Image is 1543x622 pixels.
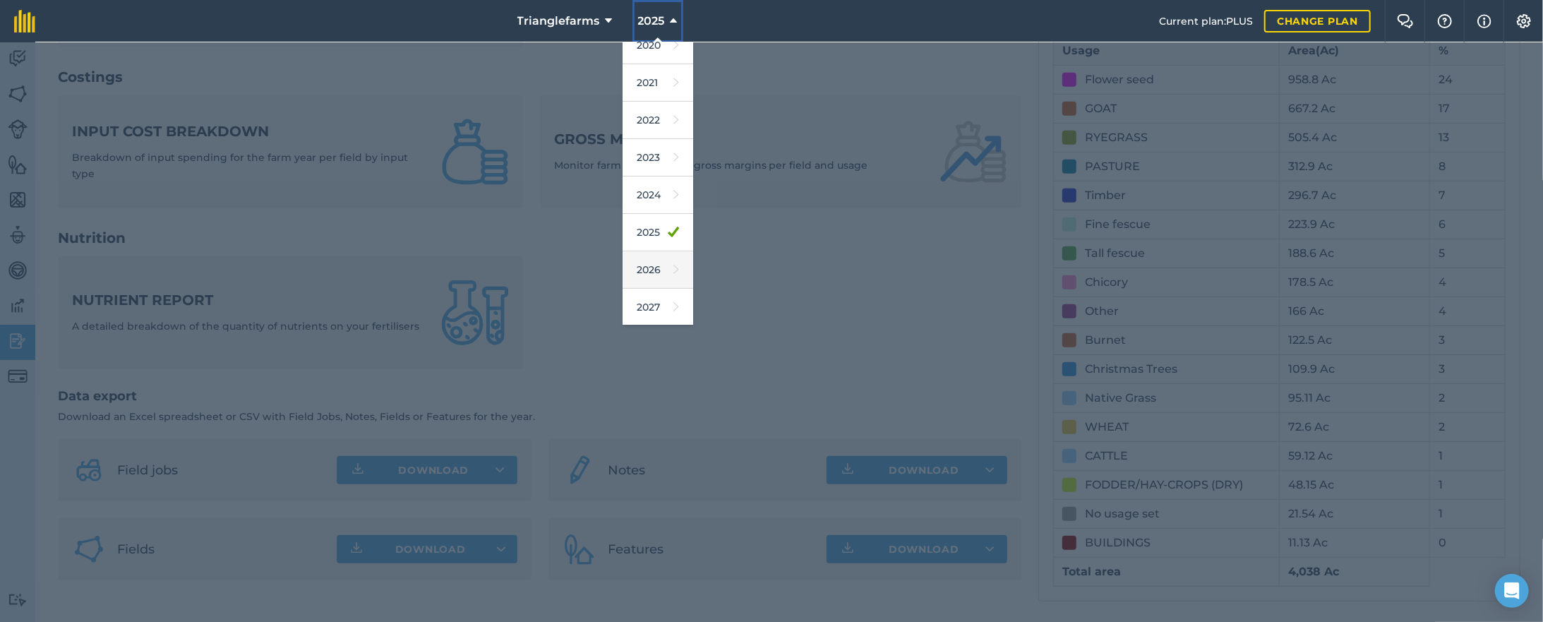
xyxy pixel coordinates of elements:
[1515,14,1532,28] img: A cog icon
[623,102,693,139] a: 2022
[623,139,693,177] a: 2023
[1477,13,1491,30] img: svg+xml;base64,PHN2ZyB4bWxucz0iaHR0cDovL3d3dy53My5vcmcvMjAwMC9zdmciIHdpZHRoPSIxNyIgaGVpZ2h0PSIxNy...
[623,251,693,289] a: 2026
[517,13,600,30] span: Trianglefarms
[638,13,665,30] span: 2025
[14,10,35,32] img: fieldmargin Logo
[1495,574,1529,608] div: Open Intercom Messenger
[623,64,693,102] a: 2021
[1436,14,1453,28] img: A question mark icon
[623,289,693,326] a: 2027
[1397,14,1414,28] img: Two speech bubbles overlapping with the left bubble in the forefront
[1159,13,1253,29] span: Current plan : PLUS
[623,214,693,251] a: 2025
[623,27,693,64] a: 2020
[1264,10,1371,32] a: Change plan
[623,177,693,214] a: 2024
